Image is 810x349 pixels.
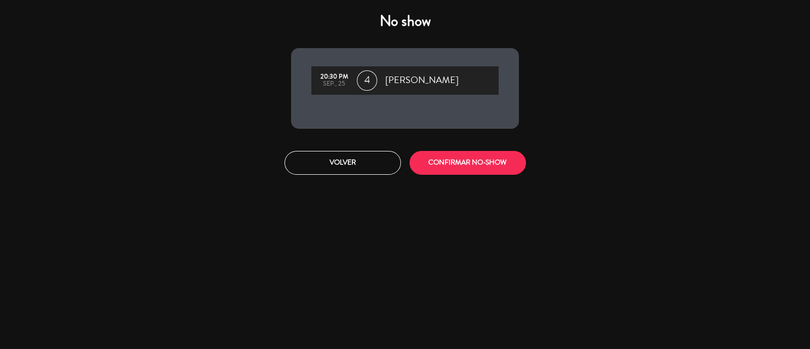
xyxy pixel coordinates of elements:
div: 20:30 PM [316,73,352,81]
button: Volver [285,151,401,175]
span: [PERSON_NAME] [385,73,459,88]
div: sep., 25 [316,81,352,88]
button: CONFIRMAR NO-SHOW [410,151,526,175]
span: 4 [357,70,377,91]
h4: No show [291,12,519,30]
